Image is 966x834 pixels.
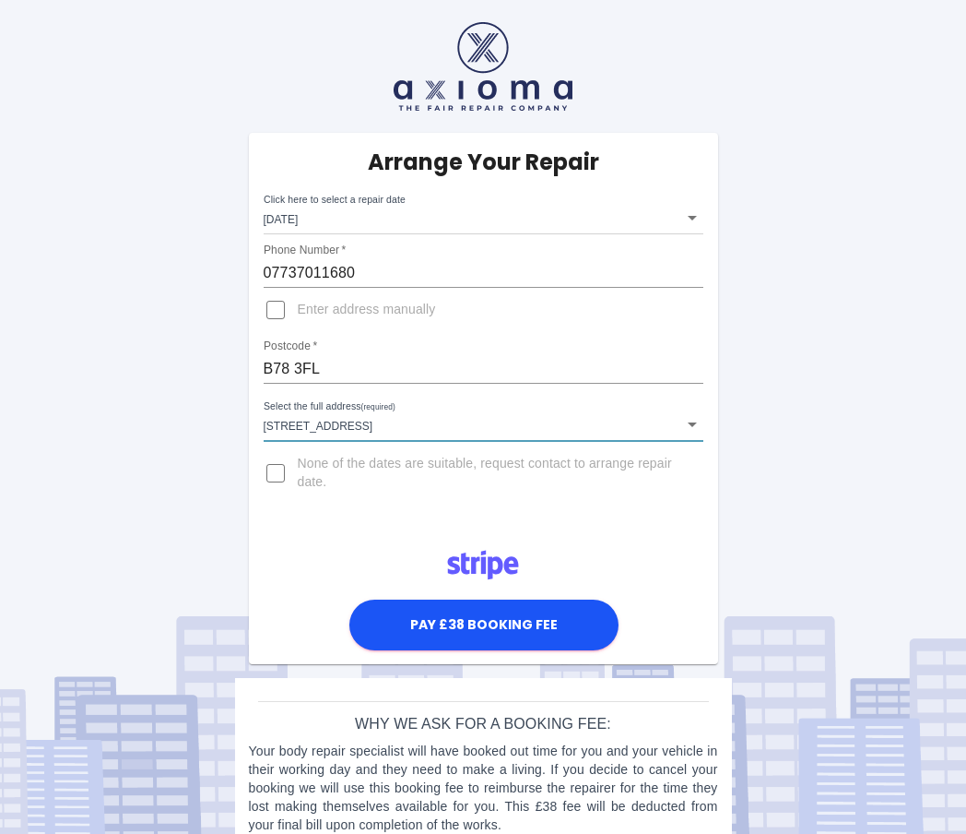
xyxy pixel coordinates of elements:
label: Click here to select a repair date [264,193,406,207]
small: (required) [360,403,395,411]
label: Select the full address [264,399,395,414]
div: [STREET_ADDRESS] [264,408,703,441]
button: Pay £38 Booking Fee [349,600,618,650]
img: Logo [437,543,529,588]
img: axioma [394,22,572,111]
h5: Arrange Your Repair [368,148,599,177]
label: Postcode [264,339,317,354]
span: Enter address manually [298,301,436,319]
label: Phone Number [264,243,346,258]
span: None of the dates are suitable, request contact to arrange repair date. [298,455,689,492]
h6: Why we ask for a booking fee: [249,711,718,737]
div: [DATE] [264,201,703,234]
p: Your body repair specialist will have booked out time for you and your vehicle in their working d... [249,742,718,834]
